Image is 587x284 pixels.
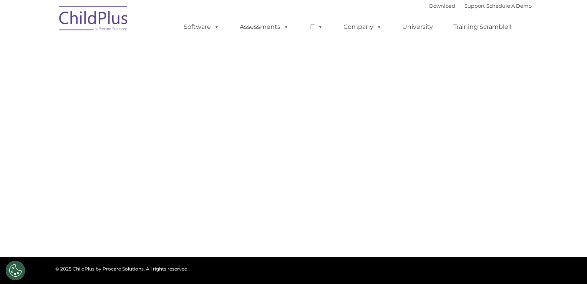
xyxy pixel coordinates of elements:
[336,19,390,35] a: Company
[6,261,25,280] button: Cookies Settings
[232,19,297,35] a: Assessments
[429,3,455,9] a: Download
[55,0,132,39] img: ChildPlus by Procare Solutions
[176,19,227,35] a: Software
[464,3,485,9] a: Support
[395,19,441,35] a: University
[429,3,532,9] font: |
[446,19,519,35] a: Training Scramble!!
[486,3,532,9] a: Schedule A Demo
[302,19,331,35] a: IT
[55,266,189,272] span: © 2025 ChildPlus by Procare Solutions. All rights reserved.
